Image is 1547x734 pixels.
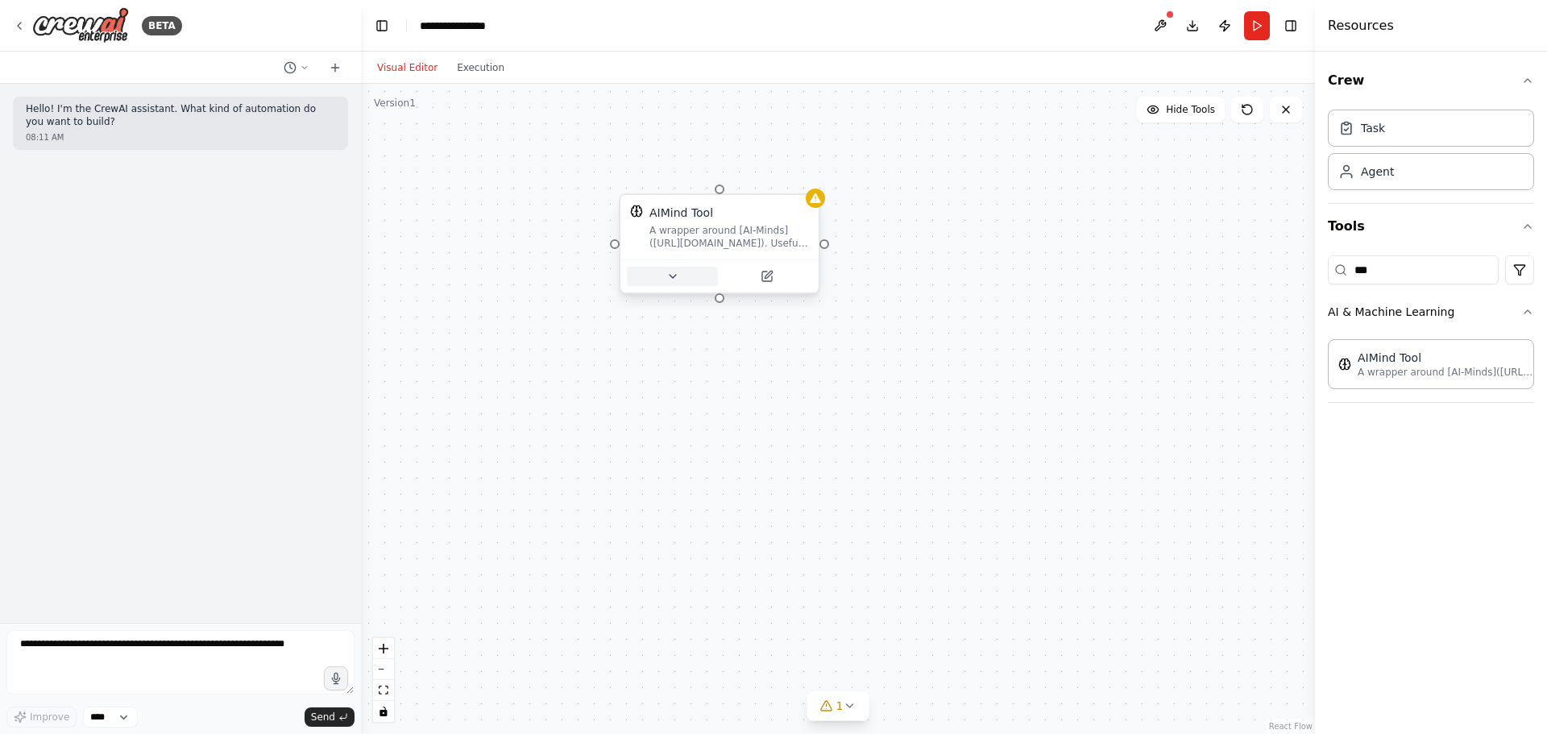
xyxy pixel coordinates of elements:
[30,711,69,724] span: Improve
[1358,366,1535,379] p: A wrapper around [AI-Minds]([URL][DOMAIN_NAME]). Useful for when you need answers to questions fr...
[1328,249,1534,416] div: Tools
[32,7,129,44] img: Logo
[1137,97,1225,122] button: Hide Tools
[1328,333,1534,402] div: AI & Machine Learning
[1328,103,1534,203] div: Crew
[1361,120,1385,136] div: Task
[373,659,394,680] button: zoom out
[420,18,500,34] nav: breadcrumb
[630,205,643,218] img: AIMindTool
[311,711,335,724] span: Send
[1338,358,1351,371] img: AIMindTool
[324,666,348,690] button: Click to speak your automation idea
[373,680,394,701] button: fit view
[373,638,394,659] button: zoom in
[836,698,844,714] span: 1
[807,691,869,721] button: 1
[305,707,355,727] button: Send
[447,58,514,77] button: Execution
[373,701,394,722] button: toggle interactivity
[374,97,416,110] div: Version 1
[1328,291,1534,333] button: AI & Machine Learning
[649,224,809,250] div: A wrapper around [AI-Minds]([URL][DOMAIN_NAME]). Useful for when you need answers to questions fr...
[277,58,316,77] button: Switch to previous chat
[1279,15,1302,37] button: Hide right sidebar
[322,58,348,77] button: Start a new chat
[26,103,335,128] p: Hello! I'm the CrewAI assistant. What kind of automation do you want to build?
[1328,58,1534,103] button: Crew
[6,707,77,728] button: Improve
[619,197,820,297] div: AIMindToolAIMind ToolA wrapper around [AI-Minds]([URL][DOMAIN_NAME]). Useful for when you need an...
[142,16,182,35] div: BETA
[1269,722,1313,731] a: React Flow attribution
[371,15,393,37] button: Hide left sidebar
[1361,164,1394,180] div: Agent
[1358,350,1535,366] div: AIMind Tool
[1328,204,1534,249] button: Tools
[373,638,394,722] div: React Flow controls
[367,58,447,77] button: Visual Editor
[1166,103,1215,116] span: Hide Tools
[649,205,713,221] div: AIMind Tool
[26,131,335,143] div: 08:11 AM
[1328,16,1394,35] h4: Resources
[721,267,812,286] button: Open in side panel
